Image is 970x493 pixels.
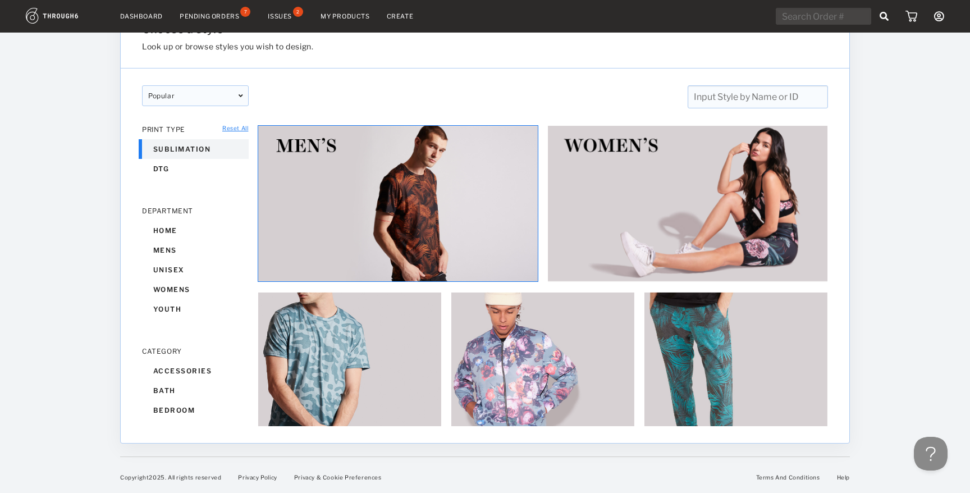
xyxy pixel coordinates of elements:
[294,474,382,481] a: Privacy & Cookie Preferences
[644,292,828,476] img: 5fbe83e1-2598-446e-a84e-acbb9e1ce16c.jpg
[142,400,249,420] div: bedroom
[142,42,712,51] h3: Look up or browse styles you wish to design.
[120,12,163,20] a: Dashboard
[142,260,249,280] div: unisex
[914,437,948,471] iframe: Toggle Customer Support
[142,347,249,355] div: CATEGORY
[142,85,249,106] div: popular
[142,240,249,260] div: mens
[293,7,303,17] div: 2
[142,125,249,134] div: PRINT TYPE
[451,292,635,476] img: e79c31d5-821a-4b33-8792-9a1762bced1e.jpg
[142,139,249,159] div: sublimation
[142,381,249,400] div: bath
[238,474,277,481] a: Privacy Policy
[142,207,249,215] div: DEPARTMENT
[180,11,251,21] a: Pending Orders7
[142,221,249,240] div: home
[837,474,850,481] a: Help
[756,474,820,481] a: Terms And Conditions
[905,11,917,22] img: icon_cart.dab5cea1.svg
[142,159,249,179] div: dtg
[268,12,292,20] div: Issues
[142,280,249,299] div: womens
[268,11,304,21] a: Issues2
[142,420,249,440] div: bottoms
[258,292,442,476] img: d14b57bb-7047-4bd4-88f2-19ad4fd93c47.jpg
[120,474,221,481] span: Copyright 2025 . All rights reserved
[180,12,239,20] div: Pending Orders
[547,125,828,282] img: 0a79347b-2767-434f-905a-2706b6c48baf.jpg
[387,12,414,20] a: Create
[222,125,248,131] a: Reset All
[142,299,249,319] div: youth
[258,125,538,282] img: f3f31b48-a2b5-4a7c-bfe3-cefc7af643ab.jpg
[776,8,871,25] input: Search Order #
[142,361,249,381] div: accessories
[240,7,250,17] div: 7
[688,85,828,108] input: Input Style by Name or ID
[321,12,370,20] a: My Products
[26,8,103,24] img: logo.1c10ca64.svg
